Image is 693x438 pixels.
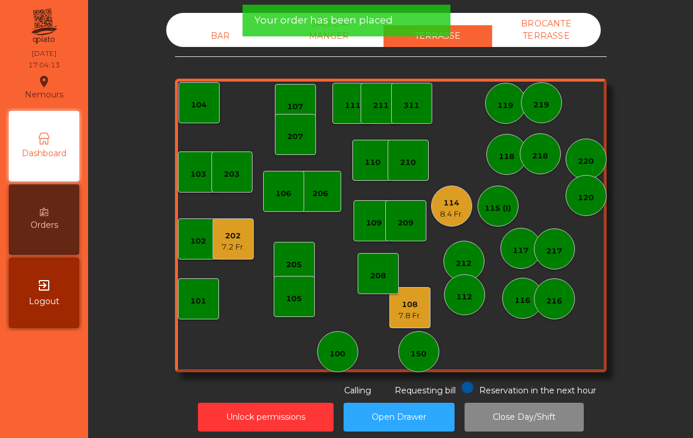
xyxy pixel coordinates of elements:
div: 114 [440,197,463,209]
div: 100 [329,348,345,360]
div: 111 [345,100,361,112]
div: 211 [373,100,389,112]
i: exit_to_app [37,278,51,292]
div: 150 [411,348,426,360]
div: Nemours [25,73,63,102]
span: Calling [344,385,371,396]
span: Your order has been placed [254,13,393,28]
div: 206 [312,188,328,200]
button: Unlock permissions [198,403,334,432]
div: 218 [532,150,548,162]
div: 217 [546,245,562,257]
div: 110 [365,157,381,169]
div: BROCANTE TERRASSE [492,13,601,47]
div: 104 [191,99,207,111]
button: Close Day/Shift [465,403,584,432]
div: 119 [497,100,513,112]
div: 203 [224,169,240,180]
div: 102 [190,235,206,247]
div: 219 [533,99,549,111]
div: 7.8 Fr. [398,310,422,322]
div: 118 [499,151,514,163]
div: [DATE] [32,48,56,59]
span: Dashboard [22,147,66,160]
i: location_on [37,75,51,89]
div: 208 [370,270,386,282]
div: 8.4 Fr. [440,208,463,220]
button: Open Drawer [344,403,455,432]
div: 106 [275,188,291,200]
div: 7.2 Fr. [221,241,245,253]
div: 212 [456,258,472,269]
div: 116 [514,295,530,306]
div: 101 [190,295,206,307]
div: BAR [166,25,275,47]
div: 210 [400,157,416,169]
div: 207 [287,131,303,143]
div: 311 [403,100,419,112]
div: 115 (I) [485,203,511,214]
div: 209 [398,217,413,229]
span: Requesting bill [395,385,456,396]
div: 202 [221,230,245,242]
div: 108 [398,299,422,311]
div: 120 [578,192,594,204]
div: 103 [190,169,206,180]
div: 205 [286,259,302,271]
div: 216 [546,295,562,307]
div: 105 [286,293,302,305]
img: qpiato [29,6,58,47]
div: 117 [513,245,529,257]
div: 107 [287,101,303,113]
div: 220 [578,156,594,167]
span: Logout [29,295,59,308]
div: 17:04:13 [28,60,60,70]
span: Reservation in the next hour [479,385,596,396]
span: Orders [31,219,58,231]
div: 109 [366,217,382,229]
div: 112 [456,291,472,303]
